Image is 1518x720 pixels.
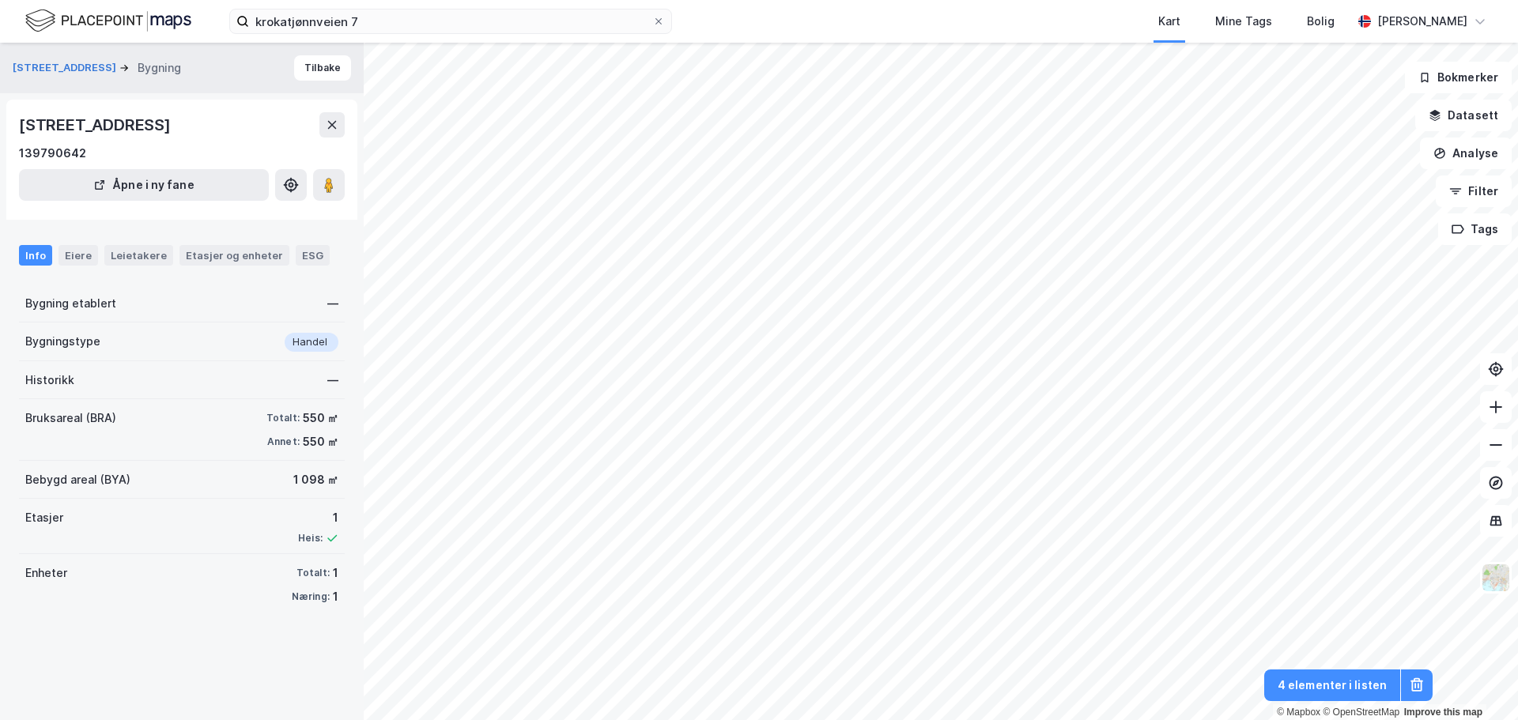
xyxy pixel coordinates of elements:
[25,371,74,390] div: Historikk
[138,58,181,77] div: Bygning
[333,587,338,606] div: 1
[25,564,67,582] div: Enheter
[1377,12,1467,31] div: [PERSON_NAME]
[1215,12,1272,31] div: Mine Tags
[25,470,130,489] div: Bebygd areal (BYA)
[303,432,338,451] div: 550 ㎡
[298,532,323,545] div: Heis:
[25,409,116,428] div: Bruksareal (BRA)
[1158,12,1180,31] div: Kart
[25,7,191,35] img: logo.f888ab2527a4732fd821a326f86c7f29.svg
[1420,138,1512,169] button: Analyse
[19,169,269,201] button: Åpne i ny fane
[249,9,652,33] input: Søk på adresse, matrikkel, gårdeiere, leietakere eller personer
[327,294,338,313] div: —
[59,245,98,266] div: Eiere
[13,60,119,76] button: [STREET_ADDRESS]
[25,508,63,527] div: Etasjer
[292,590,330,603] div: Næring:
[1439,644,1518,720] div: Kontrollprogram for chat
[1405,62,1512,93] button: Bokmerker
[333,564,338,582] div: 1
[1415,100,1512,131] button: Datasett
[1307,12,1335,31] div: Bolig
[296,245,330,266] div: ESG
[1436,175,1512,207] button: Filter
[294,55,351,81] button: Tilbake
[1277,707,1320,718] a: Mapbox
[1264,669,1400,701] button: 4 elementer i listen
[1481,563,1511,593] img: Z
[293,470,338,489] div: 1 098 ㎡
[19,112,174,138] div: [STREET_ADDRESS]
[19,245,52,266] div: Info
[296,567,330,579] div: Totalt:
[1439,644,1518,720] iframe: Chat Widget
[186,248,283,262] div: Etasjer og enheter
[266,412,300,424] div: Totalt:
[25,332,100,351] div: Bygningstype
[19,144,86,163] div: 139790642
[1438,213,1512,245] button: Tags
[267,435,300,448] div: Annet:
[25,294,116,313] div: Bygning etablert
[104,245,173,266] div: Leietakere
[298,508,338,527] div: 1
[303,409,338,428] div: 550 ㎡
[327,371,338,390] div: —
[1323,707,1399,718] a: OpenStreetMap
[1404,707,1482,718] a: Improve this map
